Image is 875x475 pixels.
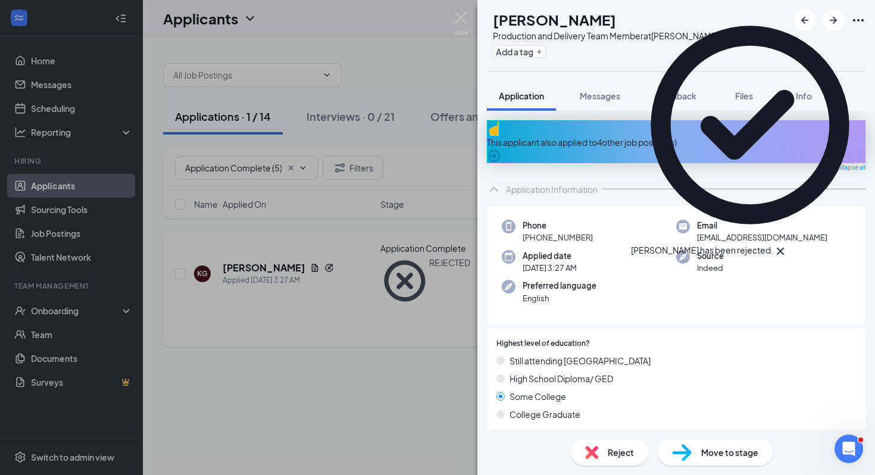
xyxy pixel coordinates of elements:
[496,338,590,349] span: Highest level of education?
[493,10,616,30] h1: [PERSON_NAME]
[487,136,865,149] div: This applicant also applied to 4 other job posting(s)
[580,90,620,101] span: Messages
[523,250,577,262] span: Applied date
[510,408,580,421] span: College Graduate
[510,372,613,385] span: High School Diploma/ GED
[510,390,566,403] span: Some College
[510,354,651,367] span: Still attending [GEOGRAPHIC_DATA]
[697,262,724,274] span: Indeed
[506,183,598,195] div: Application Information
[523,280,596,292] span: Preferred language
[499,90,544,101] span: Application
[523,262,577,274] span: [DATE] 3:27 AM
[487,149,501,163] svg: ArrowCircle
[523,232,593,243] span: [PHONE_NUMBER]
[835,435,863,463] iframe: Intercom live chat
[487,182,501,196] svg: ChevronUp
[493,45,546,58] button: PlusAdd a tag
[701,446,758,459] span: Move to stage
[773,244,787,258] svg: Cross
[631,6,869,244] svg: CheckmarkCircle
[523,220,593,232] span: Phone
[608,446,634,459] span: Reject
[631,244,773,258] div: [PERSON_NAME] has been rejected.
[536,48,543,55] svg: Plus
[523,292,596,304] span: English
[493,30,721,42] div: Production and Delivery Team Member at [PERSON_NAME].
